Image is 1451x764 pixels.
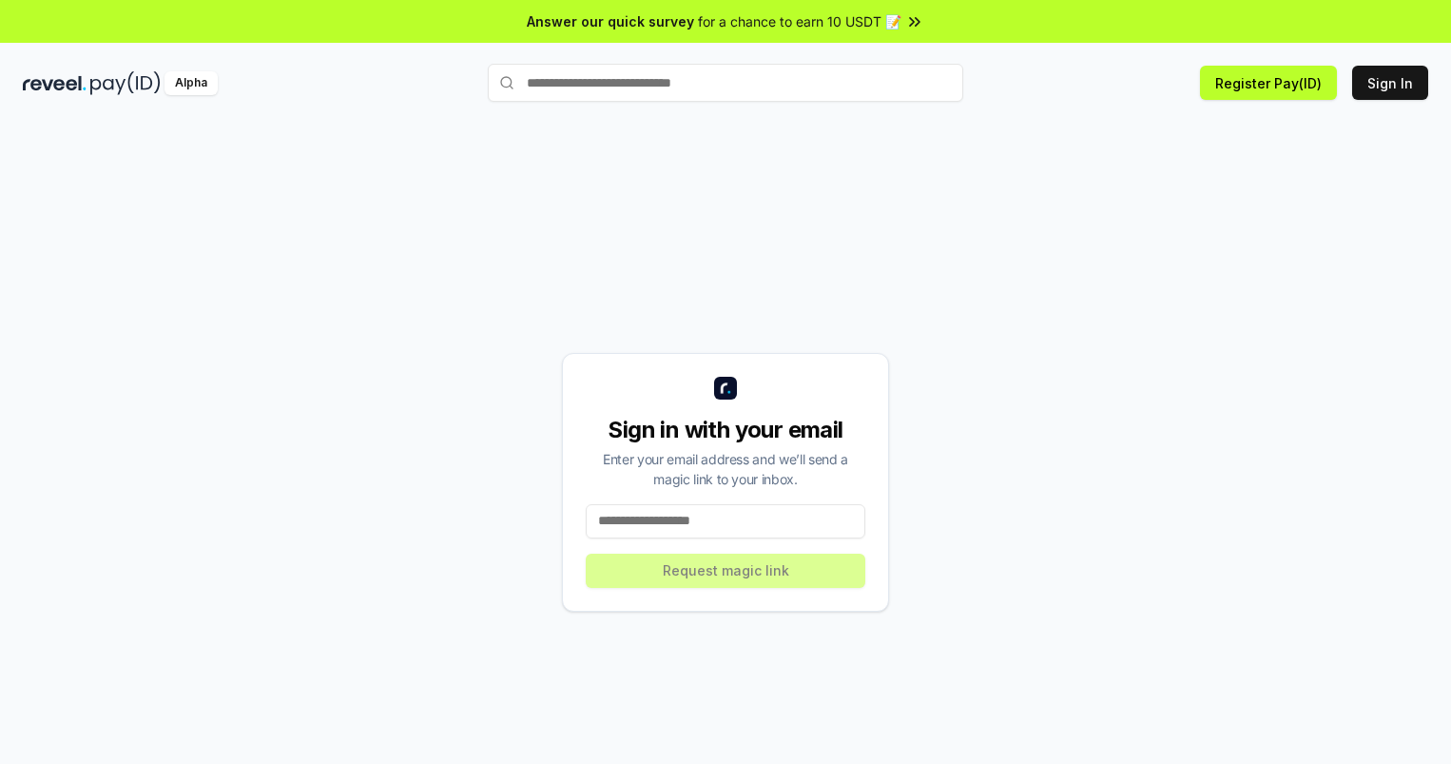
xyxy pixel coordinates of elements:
div: Sign in with your email [586,415,865,445]
span: Answer our quick survey [527,11,694,31]
button: Register Pay(ID) [1200,66,1337,100]
img: reveel_dark [23,71,87,95]
div: Enter your email address and we’ll send a magic link to your inbox. [586,449,865,489]
img: pay_id [90,71,161,95]
img: logo_small [714,377,737,400]
div: Alpha [164,71,218,95]
button: Sign In [1352,66,1428,100]
span: for a chance to earn 10 USDT 📝 [698,11,901,31]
